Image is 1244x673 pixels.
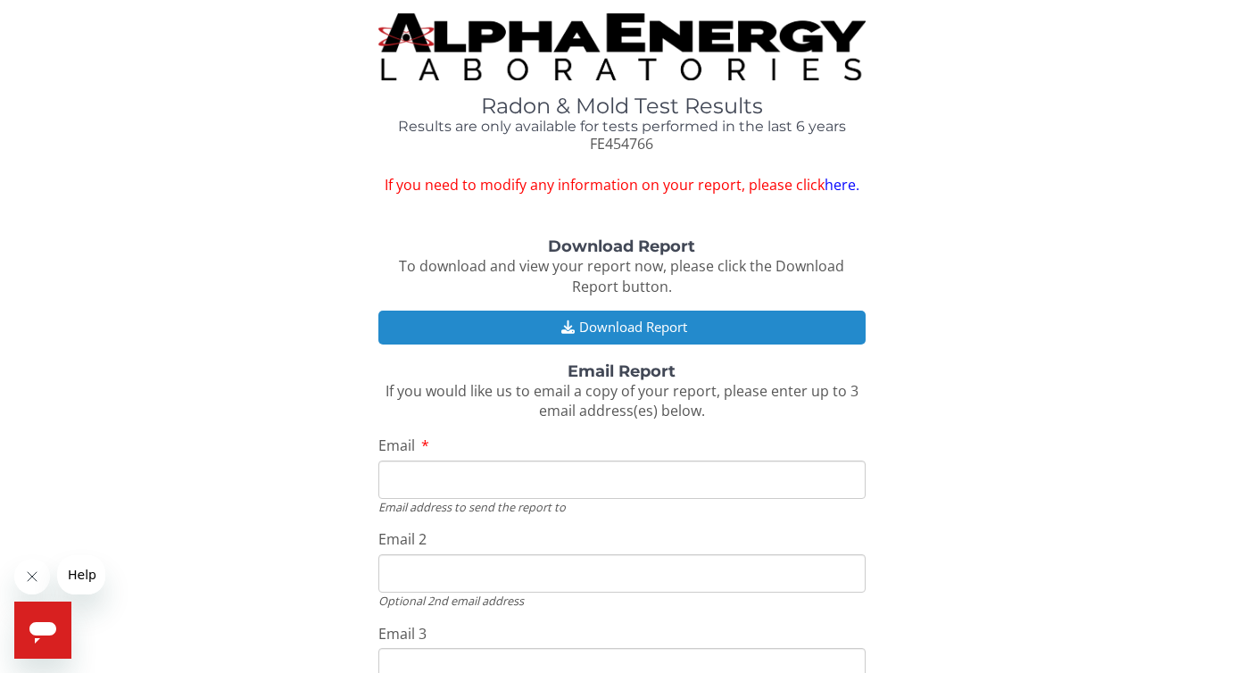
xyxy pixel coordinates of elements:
iframe: Close message [14,559,50,594]
span: FE454766 [590,134,653,154]
iframe: Button to launch messaging window [14,602,71,659]
div: Email address to send the report to [378,499,866,515]
span: Email 3 [378,624,427,644]
span: Email 2 [378,529,427,549]
strong: Download Report [548,237,695,256]
span: If you would like us to email a copy of your report, please enter up to 3 email address(es) below. [386,381,858,421]
span: To download and view your report now, please click the Download Report button. [399,256,844,296]
a: here. [825,175,859,195]
iframe: Message from company [57,555,105,594]
h4: Results are only available for tests performed in the last 6 years [378,119,866,135]
span: If you need to modify any information on your report, please click [378,175,866,195]
button: Download Report [378,311,866,344]
div: Optional 2nd email address [378,593,866,609]
img: TightCrop.jpg [378,13,866,80]
strong: Email Report [568,361,676,381]
h1: Radon & Mold Test Results [378,95,866,118]
span: Email [378,436,415,455]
